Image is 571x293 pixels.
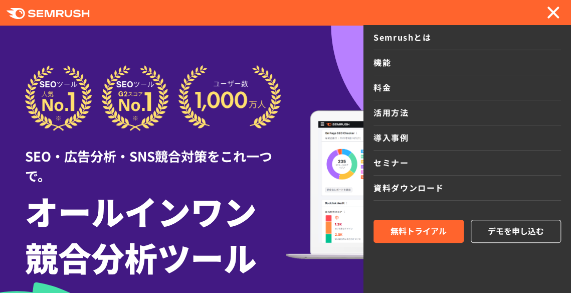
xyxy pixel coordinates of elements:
a: セミナー [373,151,561,176]
a: 機能 [373,50,561,75]
a: Semrushとは [373,25,561,50]
a: 資料ダウンロード [373,176,561,201]
a: 活用方法 [373,100,561,125]
a: 無料トライアル [373,220,464,243]
h1: オールインワン 競合分析ツール [25,188,286,280]
a: 導入事例 [373,125,561,151]
span: 無料トライアル [391,225,447,238]
span: デモを申し込む [488,225,544,238]
a: 料金 [373,75,561,100]
div: SEO・広告分析・SNS競合対策をこれ一つで。 [25,131,286,185]
a: デモを申し込む [471,220,561,243]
